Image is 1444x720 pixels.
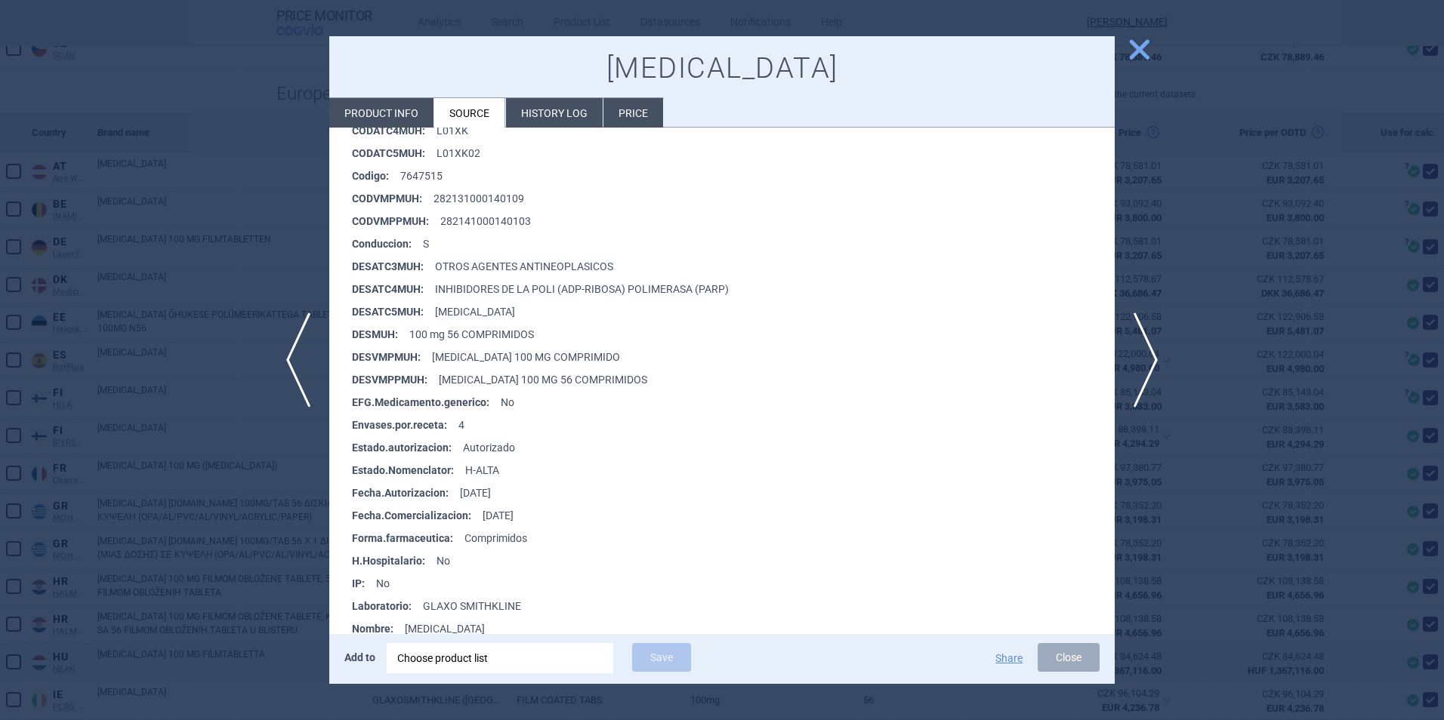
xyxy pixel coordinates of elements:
strong: Laboratorio : [352,595,423,617]
li: OTROS AGENTES ANTINEOPLASICOS [352,255,1115,278]
li: 4 [352,414,1115,436]
li: [MEDICAL_DATA] 100 MG COMPRIMIDO [352,346,1115,368]
strong: Fecha.Comercializacion : [352,504,483,527]
strong: CODVMPPMUH : [352,210,440,232]
strong: Envases.por.receta : [352,414,458,436]
strong: DESVMPMUH : [352,346,432,368]
strong: CODVMPMUH : [352,187,434,210]
li: [MEDICAL_DATA] 100 MG 56 COMPRIMIDOS [352,368,1115,391]
strong: DESMUH : [352,323,409,346]
strong: Codigo : [352,165,400,187]
li: 282131000140109 [352,187,1115,210]
button: Share [995,653,1023,663]
li: 7647515 [352,165,1115,187]
li: No [352,572,1115,595]
strong: CODATC5MUH : [352,142,437,165]
strong: IP : [352,572,376,595]
li: No [352,549,1115,572]
strong: H.Hospitalario : [352,549,437,572]
div: Choose product list [397,643,603,673]
strong: Nombre : [352,617,405,640]
div: Choose product list [387,643,613,673]
li: History log [506,98,603,128]
li: S [352,232,1115,255]
li: No [352,391,1115,414]
li: H-ALTA [352,459,1115,482]
li: Comprimidos [352,527,1115,549]
strong: DESATC4MUH : [352,278,435,300]
li: L01XK [352,119,1115,142]
strong: Forma.farmaceutica : [352,527,464,549]
li: 100 mg 56 COMPRIMIDOS [352,323,1115,346]
li: Autorizado [352,436,1115,459]
p: Add to [344,643,375,672]
li: INHIBIDORES DE LA POLI (ADP-RIBOSA) POLIMERASA (PARP) [352,278,1115,300]
li: GLAXO SMITHKLINE [352,595,1115,617]
strong: Fecha.Autorizacion : [352,482,460,504]
strong: Conduccion : [352,232,423,255]
li: [MEDICAL_DATA] [352,617,1115,640]
strong: EFG.Medicamento.generico : [352,391,501,414]
li: L01XK02 [352,142,1115,165]
button: Save [632,643,691,672]
li: 282141000140103 [352,210,1115,232]
h1: [MEDICAL_DATA] [344,51,1100,86]
li: [DATE] [352,482,1115,504]
li: [DATE] [352,504,1115,527]
li: [MEDICAL_DATA] [352,300,1115,323]
strong: Estado.Nomenclator : [352,459,465,482]
strong: DESATC5MUH : [352,300,435,323]
li: Product info [329,98,434,128]
strong: Estado.autorizacion : [352,436,463,459]
strong: DESVMPPMUH : [352,368,439,391]
strong: DESATC3MUH : [352,255,435,278]
li: Price [603,98,663,128]
button: Close [1038,643,1100,672]
li: Source [434,98,505,128]
strong: CODATC4MUH : [352,119,437,142]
